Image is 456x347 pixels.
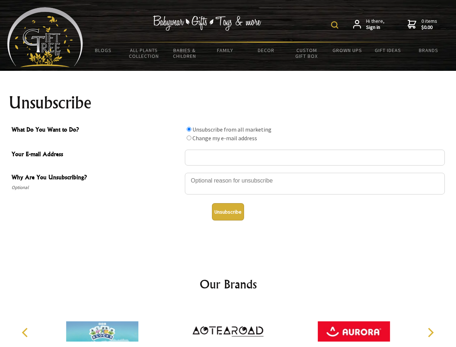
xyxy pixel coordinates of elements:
span: Optional [12,183,181,192]
button: Unsubscribe [212,203,244,220]
input: Your E-mail Address [185,150,445,166]
a: Hi there,Sign in [353,18,385,31]
strong: $0.00 [421,24,437,31]
button: Next [422,325,438,340]
input: What Do You Want to Do? [187,127,191,132]
a: Family [205,43,246,58]
a: BLOGS [83,43,124,58]
span: What Do You Want to Do? [12,125,181,136]
h2: Our Brands [14,275,442,293]
span: 0 items [421,18,437,31]
label: Change my e-mail address [192,134,257,142]
a: Babies & Children [164,43,205,64]
a: Gift Ideas [368,43,408,58]
span: Your E-mail Address [12,150,181,160]
img: Babyware - Gifts - Toys and more... [7,7,83,67]
a: All Plants Collection [124,43,165,64]
span: Hi there, [366,18,385,31]
a: Decor [246,43,286,58]
a: Brands [408,43,449,58]
a: 0 items$0.00 [408,18,437,31]
a: Grown Ups [327,43,368,58]
h1: Unsubscribe [9,94,448,111]
textarea: Why Are You Unsubscribing? [185,173,445,194]
input: What Do You Want to Do? [187,136,191,140]
img: Babywear - Gifts - Toys & more [153,16,261,31]
img: product search [331,21,338,29]
label: Unsubscribe from all marketing [192,126,272,133]
span: Why Are You Unsubscribing? [12,173,181,183]
a: Custom Gift Box [286,43,327,64]
button: Previous [18,325,34,340]
strong: Sign in [366,24,385,31]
